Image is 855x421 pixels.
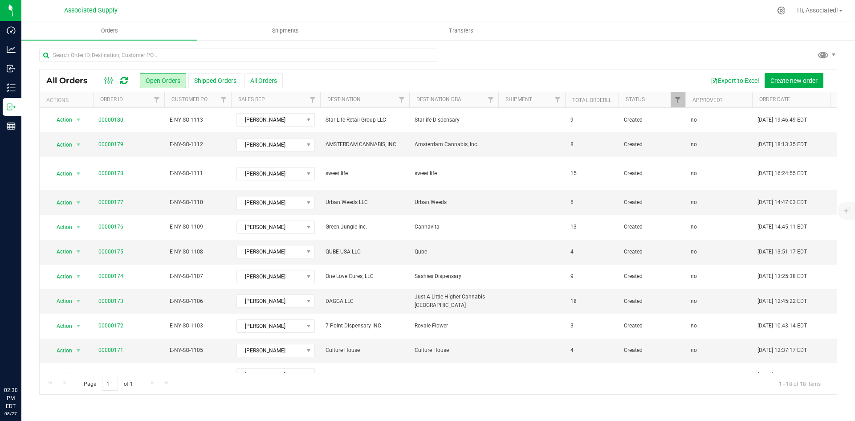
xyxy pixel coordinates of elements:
span: Associated Supply [64,7,118,14]
span: [DATE] 14:47:03 EDT [757,198,807,207]
span: E-NY-SO-1107 [170,272,226,281]
span: sweet life [326,169,404,178]
span: 15 [570,169,577,178]
span: 3 [570,322,574,330]
span: Urban Weeds LLC [326,198,404,207]
span: no [691,272,697,281]
span: 18 [570,297,577,306]
a: Destination DBA [416,96,461,102]
span: [DATE] 19:46:49 EDT [757,116,807,124]
span: select [73,114,84,126]
a: Filter [150,92,164,107]
inline-svg: Reports [7,122,16,131]
span: select [73,270,84,283]
span: 4 [570,346,574,355]
span: select [73,320,84,332]
a: Filter [395,92,409,107]
a: Orders [21,21,197,40]
span: [DATE] 10:43:14 EDT [757,322,807,330]
button: Create new order [765,73,823,88]
a: Order Date [759,96,790,102]
span: select [73,369,84,381]
span: Culture House [326,346,404,355]
inline-svg: Inbound [7,64,16,73]
span: [PERSON_NAME] [237,221,303,233]
span: E-NY-SO-1109 [170,223,226,231]
a: 00000174 [98,272,123,281]
p: 08/27 [4,410,17,417]
span: Created [624,371,680,380]
span: Created [624,223,680,231]
a: 00000177 [98,198,123,207]
span: Created [624,346,680,355]
span: Action [49,139,73,151]
a: Transfers [373,21,549,40]
span: Royale Flower [415,322,493,330]
span: Hi, Associated! [797,7,838,14]
inline-svg: Outbound [7,102,16,111]
button: Export to Excel [705,73,765,88]
span: [DATE] 14:45:11 EDT [757,223,807,231]
span: Amsterdam Cannabis, Inc. [415,140,493,149]
span: Shipments [260,27,311,35]
span: AMSTERDAM CANNABIS, INC. [326,140,404,149]
input: Search Order ID, Destination, Customer PO... [39,49,438,62]
a: 00000176 [98,223,123,231]
a: Destination [327,96,361,102]
span: 3 [570,371,574,380]
span: Action [49,196,73,209]
span: Just A Little Higher Cannabis [GEOGRAPHIC_DATA] [415,293,493,310]
span: 6 [570,198,574,207]
span: no [691,223,697,231]
span: [PERSON_NAME] [237,344,303,357]
span: Action [49,295,73,307]
span: [PERSON_NAME] [237,139,303,151]
span: 9 [570,116,574,124]
div: Actions [46,97,90,103]
inline-svg: Analytics [7,45,16,54]
span: [PERSON_NAME] [237,245,303,258]
a: Filter [826,92,841,107]
span: E-NY-SO-1103 [170,322,226,330]
span: Cannavita [415,223,493,231]
span: Action [49,320,73,332]
a: 00000170 [98,371,123,380]
p: 02:30 PM EDT [4,386,17,410]
span: no [691,346,697,355]
span: Bud & Honey [415,371,493,380]
inline-svg: Dashboard [7,26,16,35]
span: Action [49,369,73,381]
span: Page of 1 [76,377,140,391]
span: E-NY-SO-1112 [170,140,226,149]
span: sweet life [415,169,493,178]
button: Shipped Orders [188,73,242,88]
span: no [691,116,697,124]
a: Approved? [692,97,723,103]
span: E-NY-SO-1113 [170,116,226,124]
span: [DATE] 16:24:55 EDT [757,169,807,178]
a: 00000178 [98,169,123,178]
span: Orders [89,27,130,35]
span: Action [49,245,73,258]
button: Open Orders [140,73,186,88]
span: Qube [415,248,493,256]
a: 00000171 [98,346,123,355]
span: no [691,371,697,380]
span: select [73,221,84,233]
span: Star Life Retail Group LLC [326,116,404,124]
span: E-NY-SO-1104 [170,371,226,380]
span: select [73,344,84,357]
a: 00000175 [98,248,123,256]
a: Filter [550,92,565,107]
span: All Orders [46,76,97,86]
span: [PERSON_NAME] [237,196,303,209]
span: Sashies Dispensary [415,272,493,281]
span: select [73,295,84,307]
div: Manage settings [776,6,787,15]
span: [PERSON_NAME] [237,369,303,381]
span: [DATE] 13:25:38 EDT [757,272,807,281]
span: Green Jungle Inc. [326,223,404,231]
a: Customer PO [171,96,208,102]
span: Action [49,114,73,126]
a: 00000180 [98,116,123,124]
